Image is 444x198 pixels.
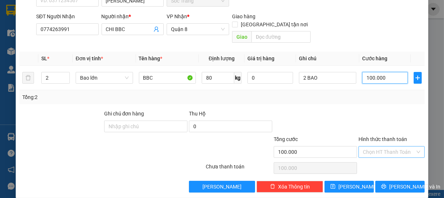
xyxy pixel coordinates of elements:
[232,14,255,19] span: Giao hàng
[104,111,144,117] label: Ghi chú đơn hàng
[414,72,422,84] button: plus
[375,181,425,193] button: printer[PERSON_NAME] và In
[251,31,311,43] input: Dọc đường
[22,72,34,84] button: delete
[189,111,206,117] span: Thu Hộ
[102,12,164,20] div: Người nhận
[330,184,335,190] span: save
[22,93,172,101] div: Tổng: 2
[338,183,377,191] span: [PERSON_NAME]
[202,183,242,191] span: [PERSON_NAME]
[274,136,298,142] span: Tổng cước
[299,72,356,84] input: Ghi Chú
[362,56,387,61] span: Cước hàng
[171,24,225,35] span: Quận 8
[205,163,273,175] div: Chưa thanh toán
[389,183,440,191] span: [PERSON_NAME] và In
[76,56,103,61] span: Đơn vị tính
[167,14,187,19] span: VP Nhận
[153,26,159,32] span: user-add
[4,39,50,47] li: VP Sóc Trăng
[232,31,251,43] span: Giao
[278,183,310,191] span: Xóa Thông tin
[41,56,47,61] span: SL
[189,181,255,193] button: [PERSON_NAME]
[104,121,187,132] input: Ghi chú đơn hàng
[257,181,323,193] button: deleteXóa Thông tin
[247,56,274,61] span: Giá trị hàng
[36,12,99,20] div: SĐT Người Nhận
[270,184,275,190] span: delete
[4,49,9,54] span: environment
[50,39,97,47] li: VP Quận 8
[358,136,407,142] label: Hình thức thanh toán
[325,181,374,193] button: save[PERSON_NAME]
[296,52,359,66] th: Ghi chú
[80,72,128,83] span: Bao lớn
[139,56,163,61] span: Tên hàng
[247,72,293,84] input: 0
[238,20,311,28] span: [GEOGRAPHIC_DATA] tận nơi
[50,49,56,54] span: environment
[209,56,235,61] span: Định lượng
[139,72,196,84] input: VD: Bàn, Ghế
[381,184,386,190] span: printer
[234,72,242,84] span: kg
[4,4,106,31] li: Vĩnh Thành (Sóc Trăng)
[414,75,422,81] span: plus
[4,4,29,29] img: logo.jpg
